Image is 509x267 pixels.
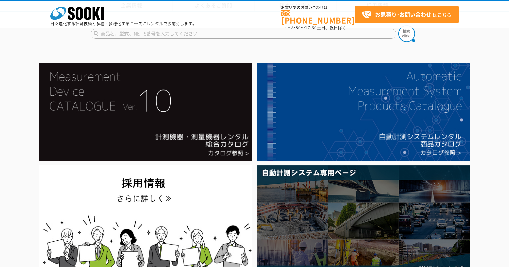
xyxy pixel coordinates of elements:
[305,25,317,31] span: 17:30
[281,10,355,24] a: [PHONE_NUMBER]
[257,63,470,161] img: 自動計測システムカタログ
[39,63,252,161] img: Catalog Ver10
[291,25,301,31] span: 8:50
[375,10,431,18] strong: お見積り･お問い合わせ
[50,22,197,26] p: 日々進化する計測技術と多種・多様化するニーズにレンタルでお応えします。
[281,6,355,10] span: お電話でのお問い合わせは
[398,25,415,42] img: btn_search.png
[281,25,348,31] span: (平日 ～ 土日、祝日除く)
[91,29,396,39] input: 商品名、型式、NETIS番号を入力してください
[362,10,451,20] span: はこちら
[355,6,459,23] a: お見積り･お問い合わせはこちら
